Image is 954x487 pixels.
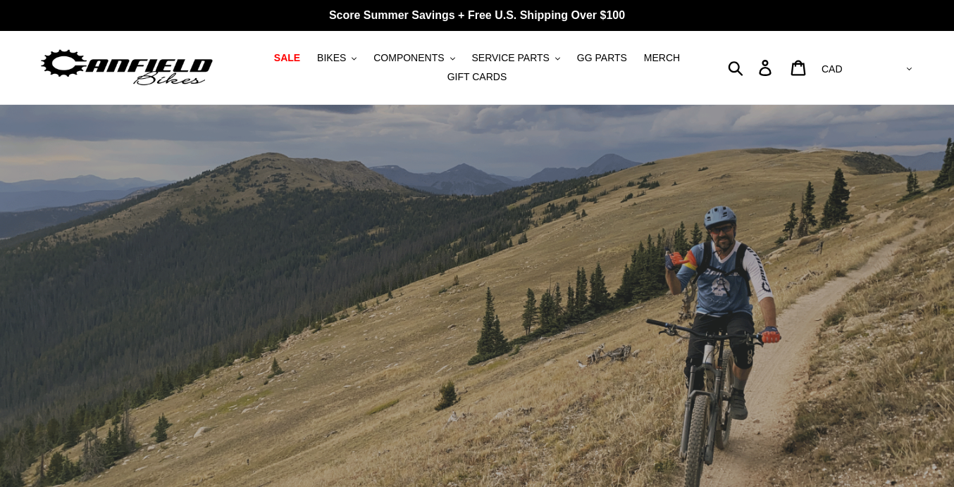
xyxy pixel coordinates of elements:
button: SERVICE PARTS [464,49,566,68]
span: SERVICE PARTS [471,52,549,64]
span: COMPONENTS [373,52,444,64]
a: SALE [267,49,307,68]
a: MERCH [637,49,687,68]
span: SALE [274,52,300,64]
span: BIKES [317,52,346,64]
button: BIKES [310,49,364,68]
a: GG PARTS [570,49,634,68]
span: GIFT CARDS [447,71,507,83]
img: Canfield Bikes [39,46,215,90]
button: COMPONENTS [366,49,461,68]
a: GIFT CARDS [440,68,514,87]
span: MERCH [644,52,680,64]
span: GG PARTS [577,52,627,64]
